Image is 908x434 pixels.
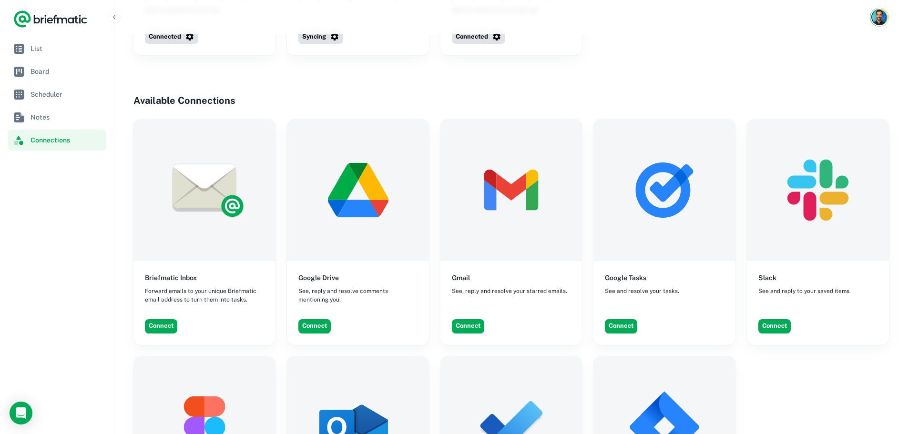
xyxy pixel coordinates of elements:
button: Account button [870,8,889,27]
button: Connect [298,319,331,333]
h6: Slack [758,273,776,283]
img: Google Tasks [593,119,735,261]
span: See and resolve your tasks. [605,287,679,295]
img: Yann DARLET [871,9,888,25]
span: List [31,43,102,54]
img: Briefmatic Inbox [133,119,275,261]
img: Google Drive [287,119,429,261]
span: See, reply and resolve comments mentioning you. [298,287,418,304]
h6: Gmail [452,273,470,283]
a: Scheduler [8,84,106,105]
a: Board [8,61,106,82]
span: Connections [31,135,102,145]
h6: Briefmatic Inbox [145,273,197,283]
span: Board [31,66,102,77]
span: Scheduler [31,89,102,100]
button: Connect [452,319,484,333]
button: Connect [758,319,791,333]
img: Slack [747,119,889,261]
img: Gmail [440,119,582,261]
button: Connected [145,30,198,44]
a: List [8,38,106,59]
button: Syncing [298,30,343,44]
div: Open Intercom Messenger [10,402,32,424]
a: Notes [8,107,106,128]
button: Connect [145,319,177,333]
h4: Available Connections [133,93,889,108]
span: See, reply and resolve your starred emails. [452,287,567,295]
h6: Google Tasks [605,273,646,283]
span: See and reply to your saved items. [758,287,851,295]
button: Connected [452,30,505,44]
span: Forward emails to your unique Briefmatic email address to turn them into tasks. [145,287,264,304]
button: Connect [605,319,637,333]
a: Logo [13,10,88,29]
h6: Google Drive [298,273,339,283]
span: Notes [31,112,102,122]
a: Connections [8,130,106,151]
